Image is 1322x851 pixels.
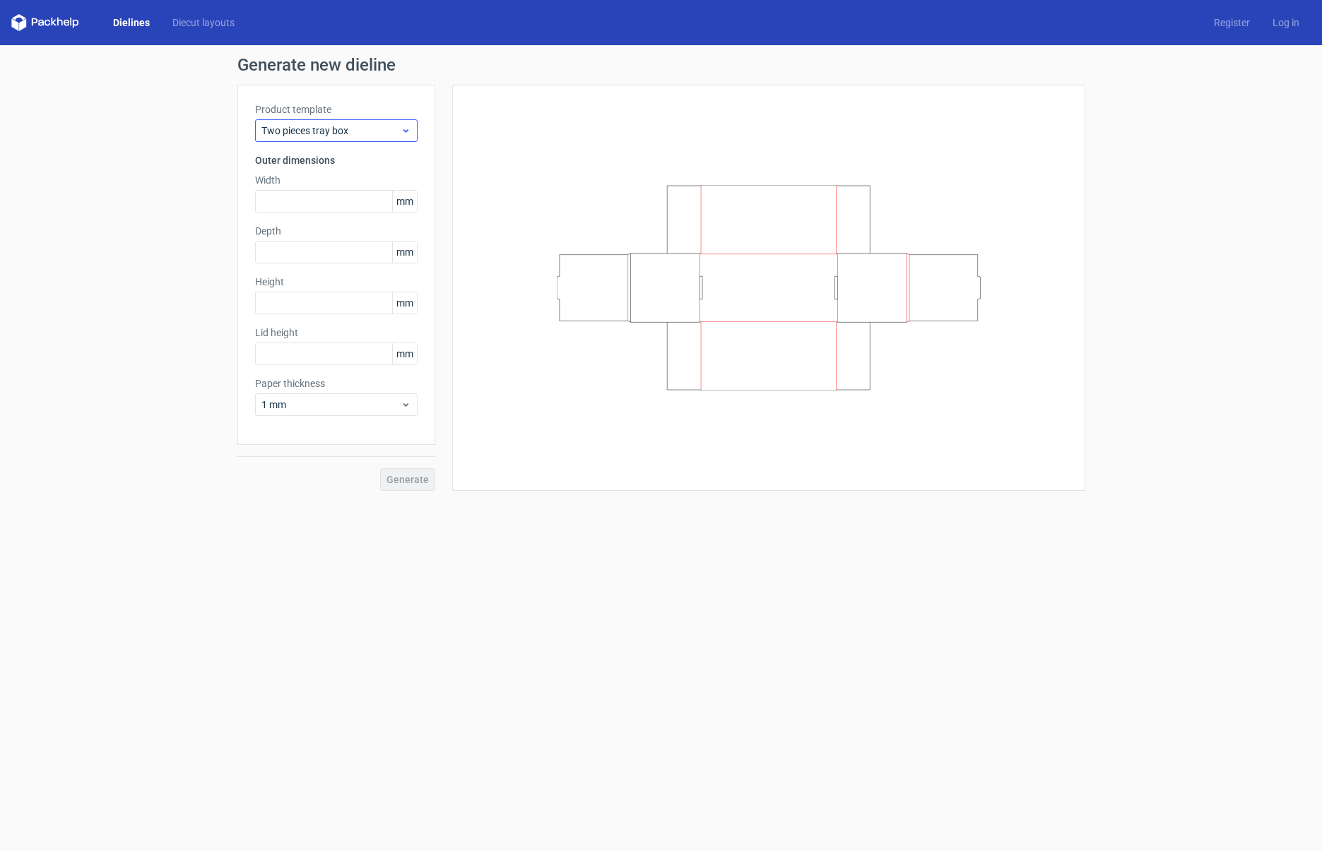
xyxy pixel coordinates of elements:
[1261,16,1311,30] a: Log in
[261,124,401,138] span: Two pieces tray box
[255,326,418,340] label: Lid height
[392,343,417,364] span: mm
[392,191,417,212] span: mm
[161,16,246,30] a: Diecut layouts
[255,102,418,117] label: Product template
[255,376,418,391] label: Paper thickness
[255,153,418,167] h3: Outer dimensions
[261,398,401,412] span: 1 mm
[392,292,417,314] span: mm
[102,16,161,30] a: Dielines
[255,224,418,238] label: Depth
[255,173,418,187] label: Width
[1203,16,1261,30] a: Register
[392,242,417,263] span: mm
[255,275,418,289] label: Height
[237,56,1085,73] h1: Generate new dieline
